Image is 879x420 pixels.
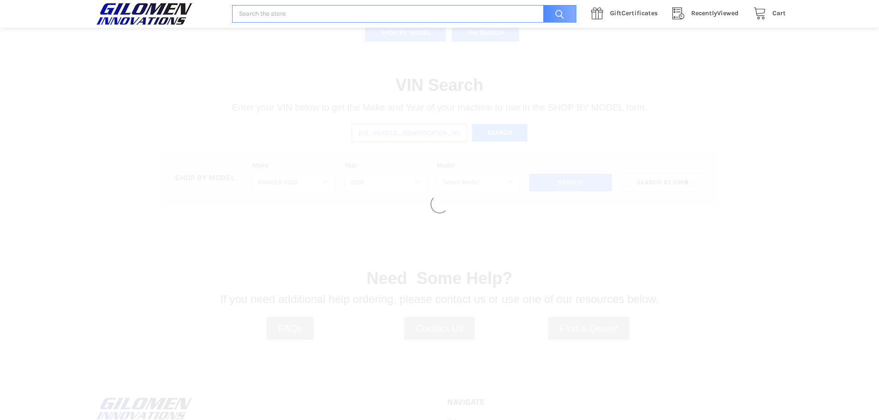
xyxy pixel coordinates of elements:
[691,9,739,17] span: Viewed
[772,9,786,17] span: Cart
[232,5,576,23] input: Search the store
[538,5,576,23] input: Search
[667,8,748,19] a: RecentlyViewed
[94,2,222,25] a: GILOMEN INNOVATIONS
[586,8,667,19] a: GiftCertificates
[748,8,786,19] a: Cart
[610,9,622,17] span: Gift
[691,9,717,17] span: Recently
[94,2,195,25] img: GILOMEN INNOVATIONS
[610,9,658,17] span: Certificates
